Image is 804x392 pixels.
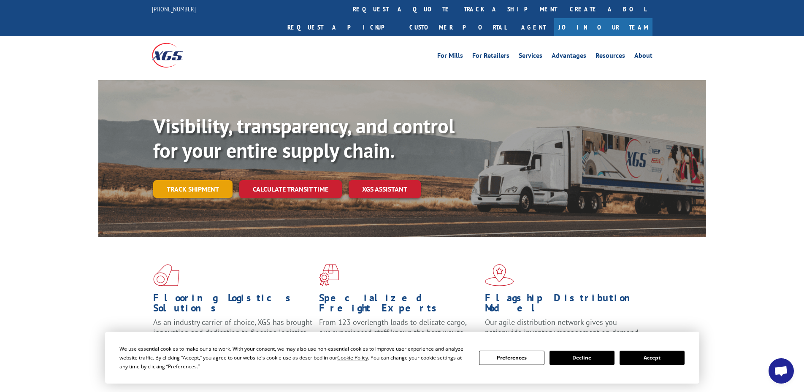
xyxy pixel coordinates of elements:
b: Visibility, transparency, and control for your entire supply chain. [153,113,455,163]
a: Agent [513,18,554,36]
a: [PHONE_NUMBER] [152,5,196,13]
img: xgs-icon-focused-on-flooring-red [319,264,339,286]
button: Decline [550,351,615,365]
a: Request a pickup [281,18,403,36]
span: Preferences [168,363,197,370]
div: We use essential cookies to make our site work. With your consent, we may also use non-essential ... [119,344,469,371]
a: Services [519,52,542,62]
p: From 123 overlength loads to delicate cargo, our experienced staff knows the best way to move you... [319,317,479,355]
a: Join Our Team [554,18,652,36]
button: Preferences [479,351,544,365]
a: Track shipment [153,180,233,198]
button: Accept [620,351,685,365]
h1: Flagship Distribution Model [485,293,644,317]
div: Cookie Consent Prompt [105,332,699,384]
a: For Mills [437,52,463,62]
img: xgs-icon-total-supply-chain-intelligence-red [153,264,179,286]
a: Open chat [769,358,794,384]
a: For Retailers [472,52,509,62]
a: Calculate transit time [239,180,342,198]
a: XGS ASSISTANT [349,180,421,198]
a: Customer Portal [403,18,513,36]
a: Advantages [552,52,586,62]
a: Resources [596,52,625,62]
h1: Flooring Logistics Solutions [153,293,313,317]
h1: Specialized Freight Experts [319,293,479,317]
span: Cookie Policy [337,354,368,361]
img: xgs-icon-flagship-distribution-model-red [485,264,514,286]
span: As an industry carrier of choice, XGS has brought innovation and dedication to flooring logistics... [153,317,312,347]
span: Our agile distribution network gives you nationwide inventory management on demand. [485,317,640,337]
a: About [634,52,652,62]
